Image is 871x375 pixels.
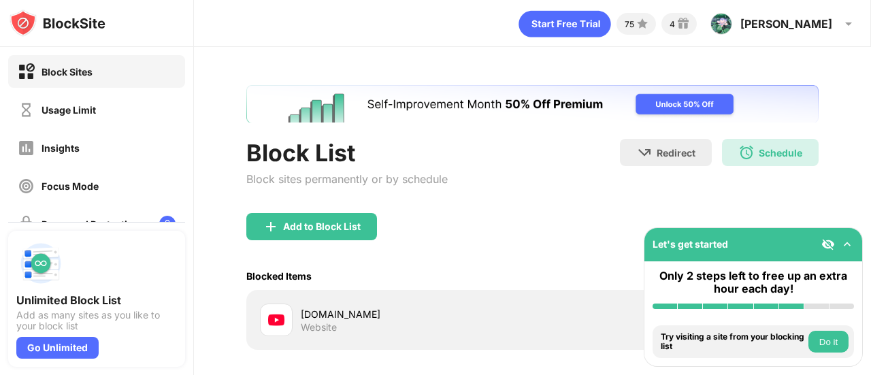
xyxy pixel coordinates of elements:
[246,172,448,186] div: Block sites permanently or by schedule
[16,293,177,307] div: Unlimited Block List
[670,19,675,29] div: 4
[246,139,448,167] div: Block List
[42,218,139,230] div: Password Protection
[634,16,651,32] img: points-small.svg
[18,140,35,157] img: insights-off.svg
[42,180,99,192] div: Focus Mode
[710,13,732,35] img: ACg8ocLtzoNwKqRpEvA5EOI-fucieoJ-3xVKzFjzG51rVPncp74QdvWQxw=s96-c
[808,331,849,353] button: Do it
[18,101,35,118] img: time-usage-off.svg
[42,104,96,116] div: Usage Limit
[661,332,805,352] div: Try visiting a site from your blocking list
[268,312,284,328] img: favicons
[657,147,695,159] div: Redirect
[246,270,312,282] div: Blocked Items
[653,238,728,250] div: Let's get started
[16,310,177,331] div: Add as many sites as you like to your block list
[16,337,99,359] div: Go Unlimited
[159,216,176,232] img: lock-menu.svg
[18,178,35,195] img: focus-off.svg
[10,10,105,37] img: logo-blocksite.svg
[42,66,93,78] div: Block Sites
[301,321,337,333] div: Website
[821,238,835,251] img: eye-not-visible.svg
[18,216,35,233] img: password-protection-off.svg
[653,270,854,295] div: Only 2 steps left to free up an extra hour each day!
[246,85,819,123] iframe: Banner
[625,19,634,29] div: 75
[840,238,854,251] img: omni-setup-toggle.svg
[301,307,533,321] div: [DOMAIN_NAME]
[740,17,832,31] div: [PERSON_NAME]
[16,239,65,288] img: push-block-list.svg
[18,63,35,80] img: block-on.svg
[283,221,361,232] div: Add to Block List
[675,16,691,32] img: reward-small.svg
[759,147,802,159] div: Schedule
[519,10,611,37] div: animation
[42,142,80,154] div: Insights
